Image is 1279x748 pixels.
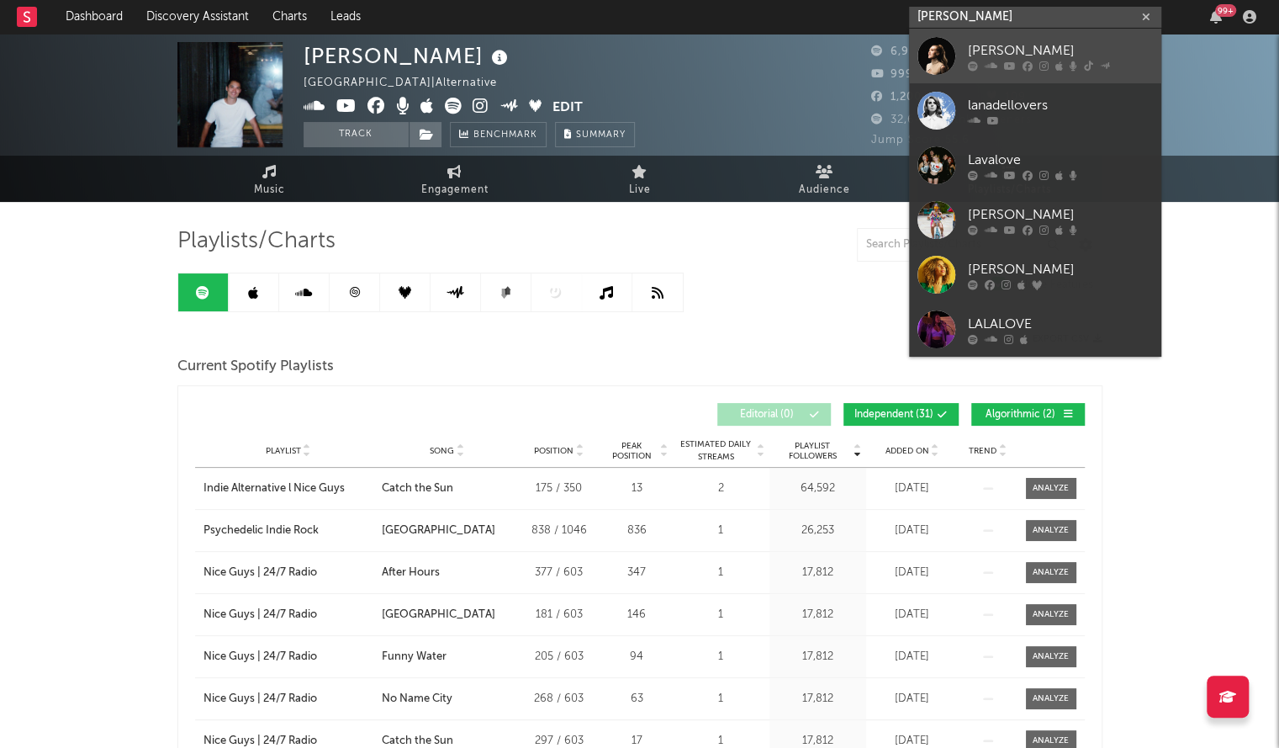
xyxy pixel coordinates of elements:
div: 1 [677,649,765,666]
span: Playlist [266,446,301,456]
div: 838 / 1046 [521,523,597,539]
div: Nice Guys | 24/7 Radio [203,649,317,666]
div: 99 + [1215,4,1236,17]
div: 146 [605,607,669,623]
a: Nice Guys | 24/7 Radio [203,565,373,581]
div: [PERSON_NAME] [968,204,1153,225]
div: 268 / 603 [521,691,597,708]
span: 32,642 Monthly Listeners [871,114,1032,125]
a: LALALOVE [909,302,1161,357]
span: Position [534,446,573,456]
span: Audience [799,180,850,200]
div: Nice Guys | 24/7 Radio [203,691,317,708]
span: Summary [576,130,626,140]
div: Nice Guys | 24/7 Radio [203,565,317,581]
div: lanadellovers [968,95,1153,115]
a: Live [547,156,732,202]
span: Song [430,446,454,456]
div: 17,812 [774,649,862,666]
div: 377 / 603 [521,565,597,581]
span: Playlists/Charts [177,231,336,252]
div: [DATE] [870,565,954,581]
div: LALALOVE [968,314,1153,334]
div: [PERSON_NAME] [968,40,1153,61]
button: Summary [555,122,635,147]
div: No Name City [382,691,452,708]
span: Playlist Followers [774,441,852,461]
a: Lavalove [909,138,1161,193]
span: 1,200 [871,92,922,103]
a: Nice Guys | 24/7 Radio [203,607,373,623]
a: lanadellovers [909,83,1161,138]
div: 1 [677,523,765,539]
a: Psychedelic Indie Rock [203,523,373,539]
div: 64,592 [774,480,862,497]
div: [DATE] [870,523,954,539]
div: [DATE] [870,649,954,666]
div: 1 [677,691,765,708]
button: Track [304,122,409,147]
div: [DATE] [870,691,954,708]
div: Funny Water [382,649,447,666]
button: 99+ [1210,10,1222,24]
div: Lavalove [968,150,1153,170]
div: 13 [605,480,669,497]
div: Psychedelic Indie Rock [203,523,319,539]
div: 836 [605,523,669,539]
span: Editorial ( 0 ) [728,410,806,420]
div: 181 / 603 [521,607,597,623]
button: Editorial(0) [717,403,831,426]
div: 17,812 [774,565,862,581]
span: Jump Score: 55.6 [871,135,970,146]
button: Edit [552,98,583,119]
span: Live [629,180,651,200]
a: Music [177,156,362,202]
a: [PERSON_NAME] [909,247,1161,302]
span: Current Spotify Playlists [177,357,334,377]
span: Algorithmic ( 2 ) [982,410,1060,420]
span: Independent ( 31 ) [854,410,933,420]
a: Engagement [362,156,547,202]
span: Benchmark [473,125,537,146]
div: [GEOGRAPHIC_DATA] | Alternative [304,73,516,93]
div: 17,812 [774,607,862,623]
div: [GEOGRAPHIC_DATA] [382,523,495,539]
div: 26,253 [774,523,862,539]
div: 1 [677,607,765,623]
div: 175 / 350 [521,480,597,497]
span: Engagement [421,180,489,200]
span: 6,957 [871,46,922,57]
div: 1 [677,565,765,581]
span: Estimated Daily Streams [677,438,755,464]
div: Catch the Sun [382,480,453,497]
div: After Hours [382,565,440,581]
a: Nice Guys | 24/7 Radio [203,649,373,666]
button: Independent(31) [843,403,959,426]
span: Music [254,180,285,200]
div: [GEOGRAPHIC_DATA] [382,607,495,623]
div: Indie Alternative l Nice Guys [203,480,345,497]
div: 94 [605,649,669,666]
div: 63 [605,691,669,708]
div: 2 [677,480,765,497]
a: Nice Guys | 24/7 Radio [203,691,373,708]
a: [PERSON_NAME] [909,29,1161,83]
div: [PERSON_NAME] [968,259,1153,279]
div: Nice Guys | 24/7 Radio [203,607,317,623]
input: Search Playlists/Charts [857,228,1067,262]
a: Benchmark [450,122,547,147]
div: [PERSON_NAME] [304,42,512,70]
div: [DATE] [870,480,954,497]
div: [DATE] [870,607,954,623]
span: Trend [969,446,996,456]
span: 999 [871,69,913,80]
input: Search for artists [909,7,1161,28]
span: Peak Position [605,441,658,461]
a: [PERSON_NAME] [909,193,1161,247]
a: Audience [732,156,917,202]
div: 17,812 [774,691,862,708]
a: Indie Alternative l Nice Guys [203,480,373,497]
button: Algorithmic(2) [971,403,1085,426]
div: 205 / 603 [521,649,597,666]
div: 347 [605,565,669,581]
